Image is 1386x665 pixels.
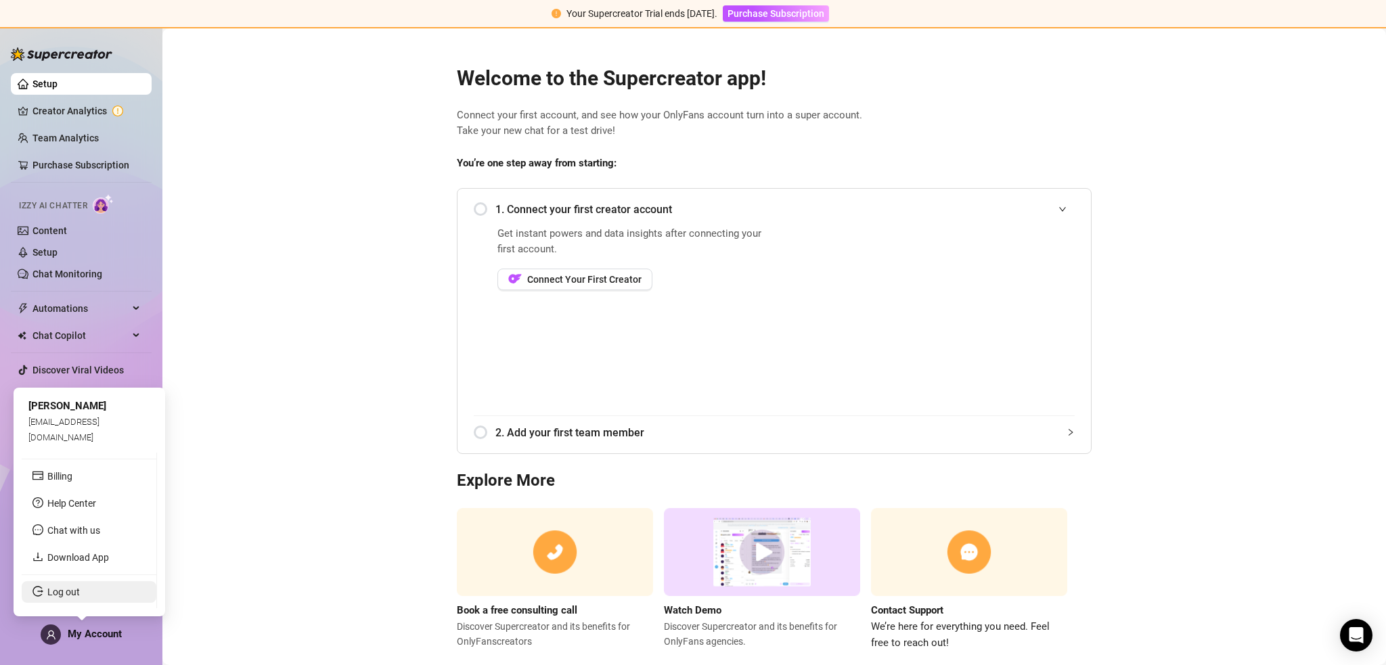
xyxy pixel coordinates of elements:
span: Chat Copilot [32,325,129,346]
span: 1. Connect your first creator account [495,201,1075,218]
img: logo-BBDzfeDw.svg [11,47,112,61]
a: Billing [47,471,72,482]
a: Discover Viral Videos [32,365,124,375]
a: Creator Analytics exclamation-circle [32,100,141,122]
span: Get instant powers and data insights after connecting your first account. [497,226,770,258]
span: user [46,630,56,640]
span: message [32,524,43,535]
a: Purchase Subscription [723,8,829,19]
span: My Account [68,628,122,640]
strong: You’re one step away from starting: [457,157,617,169]
a: Download App [47,552,109,563]
h2: Welcome to the Supercreator app! [457,66,1092,91]
a: Book a free consulting callDiscover Supercreator and its benefits for OnlyFanscreators [457,508,653,651]
a: Team Analytics [32,133,99,143]
img: contact support [871,508,1067,597]
span: We’re here for everything you need. Feel free to reach out! [871,619,1067,651]
span: [EMAIL_ADDRESS][DOMAIN_NAME] [28,417,99,442]
button: Purchase Subscription [723,5,829,22]
span: expanded [1058,205,1067,213]
span: Chat with us [47,525,100,536]
img: consulting call [457,508,653,597]
a: Content [32,225,67,236]
a: Purchase Subscription [32,160,129,170]
div: 2. Add your first team member [474,416,1075,449]
strong: Book a free consulting call [457,604,577,616]
a: OFConnect Your First Creator [497,269,770,290]
span: thunderbolt [18,303,28,314]
span: collapsed [1067,428,1075,436]
div: 1. Connect your first creator account [474,193,1075,226]
a: Setup [32,247,58,258]
a: Log out [47,587,80,597]
span: [PERSON_NAME] [28,400,106,412]
span: Discover Supercreator and its benefits for OnlyFans creators [457,619,653,649]
img: OF [508,272,522,285]
a: Help Center [47,498,96,509]
strong: Watch Demo [664,604,721,616]
div: Open Intercom Messenger [1340,619,1372,651]
strong: Contact Support [871,604,943,616]
span: Your Supercreator Trial ends [DATE]. [566,8,717,19]
span: Connect Your First Creator [527,274,642,285]
h3: Explore More [457,470,1092,492]
a: Chat Monitoring [32,269,102,279]
iframe: Add Creators [804,226,1075,399]
img: AI Chatter [93,194,114,214]
li: Log out [22,581,156,603]
button: OFConnect Your First Creator [497,269,652,290]
img: supercreator demo [664,508,860,597]
li: Billing [22,465,156,487]
a: Watch DemoDiscover Supercreator and its benefits for OnlyFans agencies. [664,508,860,651]
a: Setup [32,78,58,89]
span: Discover Supercreator and its benefits for OnlyFans agencies. [664,619,860,649]
span: Automations [32,298,129,319]
img: Chat Copilot [18,331,26,340]
span: Izzy AI Chatter [19,200,87,212]
span: Connect your first account, and see how your OnlyFans account turn into a super account. Take you... [457,108,1092,139]
span: Purchase Subscription [728,8,824,19]
span: 2. Add your first team member [495,424,1075,441]
span: exclamation-circle [552,9,561,18]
